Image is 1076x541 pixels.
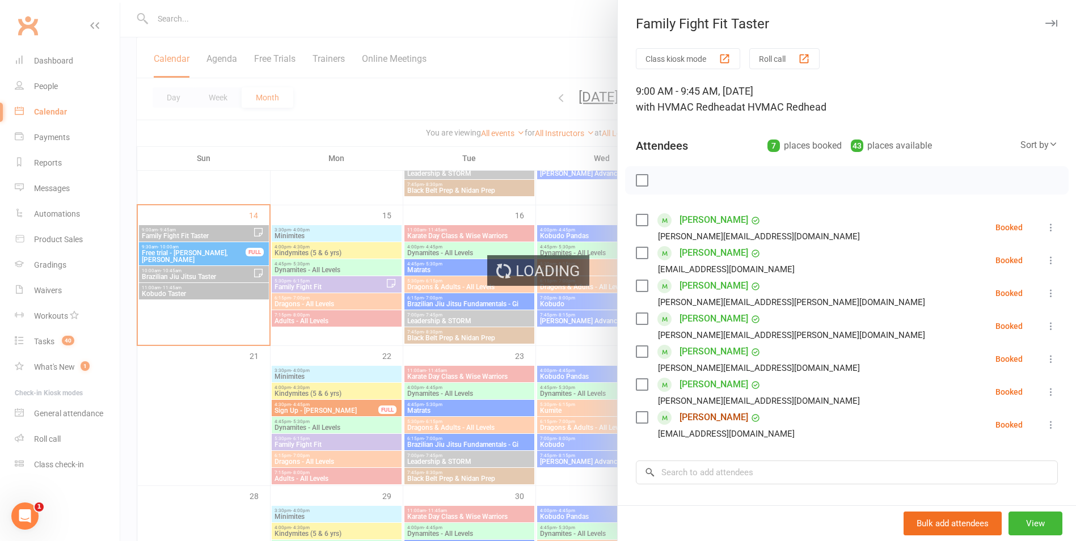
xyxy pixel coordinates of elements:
div: Family Fight Fit Taster [618,16,1076,32]
a: [PERSON_NAME] [680,310,748,328]
button: Bulk add attendees [904,512,1002,535]
div: 7 [767,140,780,152]
a: [PERSON_NAME] [680,375,748,394]
div: [PERSON_NAME][EMAIL_ADDRESS][DOMAIN_NAME] [658,229,860,244]
button: Roll call [749,48,820,69]
div: [PERSON_NAME][EMAIL_ADDRESS][DOMAIN_NAME] [658,361,860,375]
button: View [1009,512,1062,535]
div: Booked [995,256,1023,264]
div: Booked [995,388,1023,396]
button: Class kiosk mode [636,48,740,69]
div: Booked [995,322,1023,330]
span: 1 [35,502,44,512]
a: [PERSON_NAME] [680,277,748,295]
input: Search to add attendees [636,460,1058,484]
div: Booked [995,223,1023,231]
div: Booked [995,289,1023,297]
a: [PERSON_NAME] [680,211,748,229]
div: Booked [995,421,1023,429]
div: [PERSON_NAME][EMAIL_ADDRESS][PERSON_NAME][DOMAIN_NAME] [658,295,925,310]
div: [PERSON_NAME][EMAIL_ADDRESS][DOMAIN_NAME] [658,394,860,408]
div: 43 [851,140,863,152]
div: [EMAIL_ADDRESS][DOMAIN_NAME] [658,262,795,277]
div: Sort by [1020,138,1058,153]
div: places available [851,138,932,154]
div: [PERSON_NAME][EMAIL_ADDRESS][PERSON_NAME][DOMAIN_NAME] [658,328,925,343]
a: [PERSON_NAME] [680,408,748,426]
a: [PERSON_NAME] [680,343,748,361]
a: [PERSON_NAME] [680,244,748,262]
div: places booked [767,138,842,154]
div: 9:00 AM - 9:45 AM, [DATE] [636,83,1058,115]
div: [EMAIL_ADDRESS][DOMAIN_NAME] [658,426,795,441]
span: at HVMAC Redhead [736,101,826,113]
iframe: Intercom live chat [11,502,39,530]
span: with HVMAC Redhead [636,101,736,113]
div: Attendees [636,138,688,154]
div: Booked [995,355,1023,363]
